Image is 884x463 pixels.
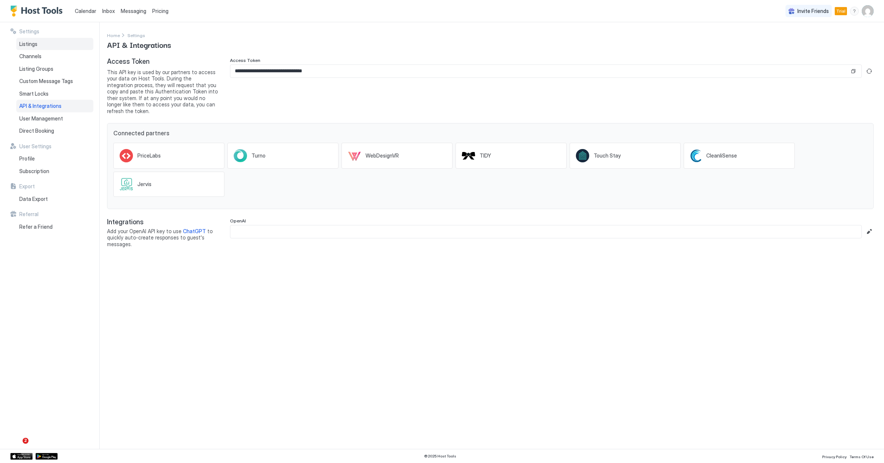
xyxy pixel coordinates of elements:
[19,183,35,190] span: Export
[127,31,145,39] a: Settings
[865,67,874,76] button: Generate new token
[19,224,53,230] span: Refer a Friend
[16,75,93,87] a: Custom Message Tags
[137,152,161,159] span: PriceLabs
[797,8,829,14] span: Invite Friends
[230,225,861,238] input: Input Field
[456,143,567,169] a: TIDY
[36,453,58,460] a: Google Play Store
[16,50,93,63] a: Channels
[113,143,224,169] a: PriceLabs
[16,165,93,178] a: Subscription
[341,143,453,169] a: WebDesignVR
[16,125,93,137] a: Direct Booking
[121,7,146,15] a: Messaging
[230,65,850,77] input: Input Field
[594,152,621,159] span: Touch Stay
[19,53,41,60] span: Channels
[75,8,96,14] span: Calendar
[19,41,37,47] span: Listings
[822,454,847,459] span: Privacy Policy
[121,8,146,14] span: Messaging
[251,152,266,159] span: Turno
[19,168,49,175] span: Subscription
[850,7,859,16] div: menu
[107,33,120,38] span: Home
[7,438,25,456] iframe: Intercom live chat
[107,31,120,39] div: Breadcrumb
[227,143,338,169] a: Turno
[836,8,845,14] span: Trial
[107,31,120,39] a: Home
[10,6,66,17] a: Host Tools Logo
[113,172,224,197] a: Jervis
[19,90,49,97] span: Smart Locks
[366,152,399,159] span: WebDesignVR
[850,67,857,75] button: Copy
[706,152,737,159] span: CleanliSense
[16,63,93,75] a: Listing Groups
[107,57,218,66] span: Access Token
[19,66,53,72] span: Listing Groups
[850,454,874,459] span: Terms Of Use
[107,39,171,50] span: API & Integrations
[822,452,847,460] a: Privacy Policy
[19,155,35,162] span: Profile
[107,228,218,248] span: Add your OpenAI API key to use to quickly auto-create responses to guest's messages.
[424,454,456,459] span: © 2025 Host Tools
[850,452,874,460] a: Terms Of Use
[19,28,39,35] span: Settings
[127,31,145,39] div: Breadcrumb
[570,143,681,169] a: Touch Stay
[19,103,61,109] span: API & Integrations
[102,8,115,14] span: Inbox
[19,78,73,85] span: Custom Message Tags
[16,38,93,50] a: Listings
[480,152,491,159] span: TIDY
[183,228,206,234] a: ChatGPT
[23,438,29,444] span: 2
[113,129,867,137] span: Connected partners
[127,33,145,38] span: Settings
[862,5,874,17] div: User profile
[16,112,93,125] a: User Management
[230,57,260,63] span: Access Token
[684,143,795,169] a: CleanliSense
[16,193,93,205] a: Data Export
[16,152,93,165] a: Profile
[137,181,151,188] span: Jervis
[152,8,169,14] span: Pricing
[107,69,218,115] span: This API key is used by our partners to access your data on Host Tools. During the integration pr...
[230,218,246,224] span: OpenAI
[19,196,48,202] span: Data Export
[16,87,93,100] a: Smart Locks
[19,211,39,218] span: Referral
[102,7,115,15] a: Inbox
[19,143,51,150] span: User Settings
[16,100,93,112] a: API & Integrations
[865,227,874,236] button: Edit
[10,453,33,460] a: App Store
[75,7,96,15] a: Calendar
[107,218,218,226] span: Integrations
[19,128,54,134] span: Direct Booking
[16,221,93,233] a: Refer a Friend
[19,115,63,122] span: User Management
